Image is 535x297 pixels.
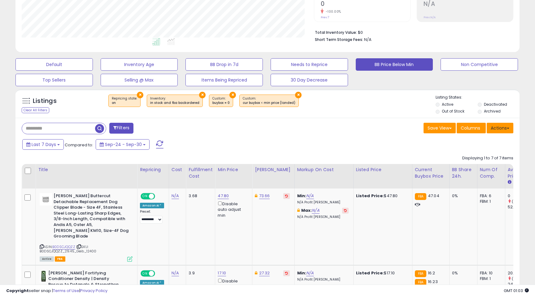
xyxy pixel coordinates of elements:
[457,123,486,133] button: Columns
[112,96,137,105] span: Repricing state :
[150,101,199,105] div: in stock and fba backordered
[415,270,426,277] small: FBA
[212,101,230,105] div: buybox = 0
[172,166,184,173] div: Cost
[40,256,54,262] span: All listings currently available for purchase on Amazon
[462,155,513,161] div: Displaying 1 to 7 of 7 items
[508,193,533,199] div: 0
[218,277,247,295] div: Disable auto adjust min
[424,0,513,9] h2: N/A
[294,164,353,188] th: The percentage added to the cost of goods (COGS) that forms the calculator for Min & Max prices.
[172,270,179,276] a: N/A
[441,58,518,71] button: Non Competitive
[295,92,302,98] button: ×
[512,276,526,281] small: (-18.3%)
[452,270,472,276] div: 0%
[32,141,56,148] span: Last 7 Days
[218,193,229,199] a: 47.80
[297,215,349,219] p: N/A Profit [PERSON_NAME]
[40,193,133,261] div: ASIN:
[53,288,79,294] a: Terms of Use
[141,194,149,199] span: ON
[487,123,513,133] button: Actions
[480,193,500,199] div: FBA: 6
[229,92,236,98] button: ×
[306,270,314,276] a: N/A
[512,199,526,204] small: (-100%)
[321,16,329,19] small: Prev: 7
[321,0,410,9] h2: 0
[306,193,314,199] a: N/A
[480,166,502,180] div: Num of Comp.
[424,16,436,19] small: Prev: N/A
[356,193,407,199] div: $47.80
[55,256,65,262] span: FBA
[189,193,210,199] div: 3.68
[480,199,500,204] div: FBM: 1
[22,107,49,113] div: Clear All Filters
[315,28,509,36] li: $0
[508,204,533,210] div: 52.31
[480,276,500,281] div: FBM: 1
[259,270,270,276] a: 27.32
[6,288,107,294] div: seller snap | |
[364,37,372,42] span: N/A
[112,101,137,105] div: on
[508,166,530,180] div: Avg Win Price
[315,37,363,42] b: Short Term Storage Fees:
[218,200,247,218] div: Disable auto adjust min
[436,95,519,100] p: Listing States:
[101,58,178,71] button: Inventory Age
[297,277,349,282] p: N/A Profit [PERSON_NAME]
[140,210,164,224] div: Preset:
[101,74,178,86] button: Selling @ Max
[199,92,206,98] button: ×
[484,109,501,114] label: Archived
[259,193,270,199] a: 73.66
[40,193,52,206] img: 31H8h4klo3L._SL40_.jpg
[255,166,292,173] div: [PERSON_NAME]
[508,180,511,185] small: Avg Win Price.
[301,207,312,213] b: Max:
[38,166,135,173] div: Title
[189,166,212,180] div: Fulfillment Cost
[140,203,164,208] div: Amazon AI *
[271,58,348,71] button: Needs to Reprice
[480,270,500,276] div: FBA: 10
[218,270,226,276] a: 17.10
[271,74,348,86] button: 30 Day Decrease
[80,288,107,294] a: Privacy Policy
[33,97,57,105] h5: Listings
[415,166,447,180] div: Current Buybox Price
[452,166,475,180] div: BB Share 24h.
[154,271,164,276] span: OFF
[312,207,319,214] a: N/A
[452,193,472,199] div: 0%
[504,288,529,294] span: 2025-10-8 01:03 GMT
[172,193,179,199] a: N/A
[15,74,93,86] button: Top Sellers
[324,9,341,14] small: -100.00%
[356,58,433,71] button: BB Price Below Min
[356,270,384,276] b: Listed Price:
[297,166,351,173] div: Markup on Cost
[315,30,357,35] b: Total Inventory Value:
[484,102,507,107] label: Deactivated
[105,141,142,148] span: Sep-24 - Sep-30
[48,270,124,295] b: [PERSON_NAME] Fortifying Conditioner Density | Density Rescue to Detangle & Strengthen Hair | 10....
[96,139,150,150] button: Sep-24 - Sep-30
[109,123,133,134] button: Filters
[243,96,295,105] span: Custom:
[54,193,129,241] b: [PERSON_NAME] Buttercut Detachable Replacement Dog Clipper Blade - Size 4F, Stainless Steel Long-...
[40,244,97,254] span: | SKU: B0DSCJQQZZ_29.45_Geib_12400
[189,270,210,276] div: 3.9
[154,194,164,199] span: OFF
[140,166,166,173] div: Repricing
[442,102,453,107] label: Active
[150,96,199,105] span: Inventory :
[218,166,250,173] div: Min Price
[212,96,230,105] span: Custom:
[243,101,295,105] div: cur buybox < min price (landed)
[185,58,263,71] button: BB Drop in 7d
[137,92,143,98] button: ×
